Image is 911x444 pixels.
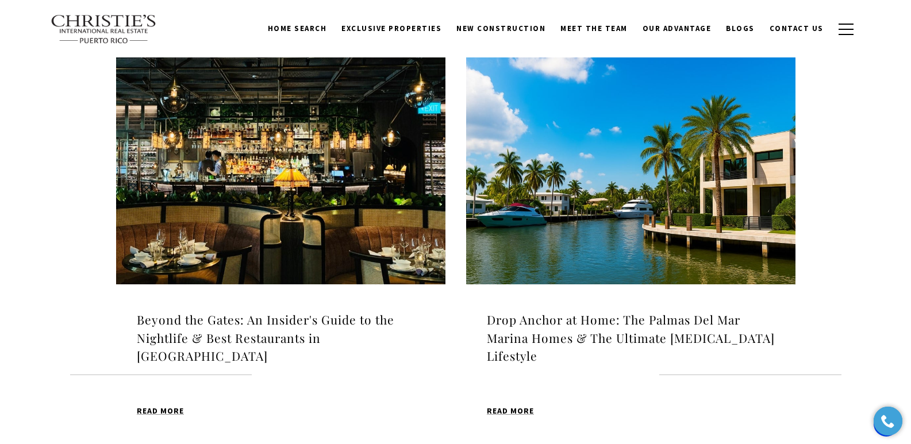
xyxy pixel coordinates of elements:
[487,311,775,365] h4: Drop Anchor at Home: The Palmas Del Mar Marina Homes & The Ultimate [MEDICAL_DATA] Lifestyle
[260,18,335,40] a: Home Search
[341,24,441,33] span: Exclusive Properties
[643,24,712,33] span: Our Advantage
[770,24,824,33] span: Contact Us
[137,407,184,415] span: Read MORE
[137,311,425,365] h4: Beyond the Gates: An Insider's Guide to the Nightlife & Best Restaurants in [GEOGRAPHIC_DATA]
[726,24,755,33] span: Blogs
[51,14,157,44] img: Christie's International Real Estate text transparent background
[116,53,445,444] a: Beyond the Gates: An Insider's Guide to the Nightlife & Best Restaurants in Palmas Del Mar Beyond...
[635,18,719,40] a: Our Advantage
[116,53,445,284] img: Beyond the Gates: An Insider's Guide to the Nightlife & Best Restaurants in Palmas Del Mar
[449,18,553,40] a: New Construction
[718,18,762,40] a: Blogs
[456,24,545,33] span: New Construction
[466,53,795,284] img: Drop Anchor at Home: The Palmas Del Mar Marina Homes & The Ultimate Boating Lifestyle
[334,18,449,40] a: Exclusive Properties
[553,18,635,40] a: Meet the Team
[487,407,534,415] span: Read MORE
[466,53,795,444] a: Drop Anchor at Home: The Palmas Del Mar Marina Homes & The Ultimate Boating Lifestyle Drop Anchor...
